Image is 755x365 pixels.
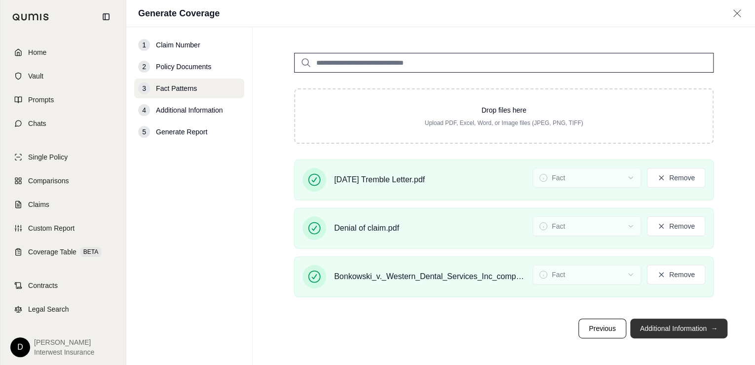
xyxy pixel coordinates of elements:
span: Additional Information [156,105,223,115]
img: Qumis Logo [12,13,49,21]
span: Legal Search [28,304,69,314]
span: Single Policy [28,152,68,162]
a: Legal Search [6,298,120,320]
span: → [711,324,717,333]
a: Coverage TableBETA [6,241,120,263]
a: Chats [6,113,120,134]
span: Claims [28,200,49,209]
p: Drop files here [311,105,697,115]
button: Remove [647,216,705,236]
span: Generate Report [156,127,207,137]
span: Coverage Table [28,247,76,257]
a: Prompts [6,89,120,111]
span: [PERSON_NAME] [34,337,94,347]
span: Claim Number [156,40,200,50]
button: Additional Information→ [630,319,727,338]
a: Single Policy [6,146,120,168]
h1: Generate Coverage [138,6,220,20]
span: Chats [28,119,46,128]
span: Vault [28,71,43,81]
a: Comparisons [6,170,120,192]
div: 5 [138,126,150,138]
button: Collapse sidebar [98,9,114,25]
span: Custom Report [28,223,75,233]
div: 2 [138,61,150,73]
div: 4 [138,104,150,116]
div: 3 [138,82,150,94]
span: Denial of claim.pdf [334,222,399,234]
button: Remove [647,265,705,284]
span: [DATE] Tremble Letter.pdf [334,174,425,186]
div: D [10,337,30,357]
span: Comparisons [28,176,69,186]
span: Fact Patterns [156,83,197,93]
a: Home [6,41,120,63]
a: Contracts [6,275,120,296]
span: BETA [80,247,101,257]
span: Policy Documents [156,62,211,72]
span: Contracts [28,281,58,290]
a: Vault [6,65,120,87]
div: 1 [138,39,150,51]
a: Claims [6,194,120,215]
a: Custom Report [6,217,120,239]
button: Previous [578,319,626,338]
span: Home [28,47,46,57]
span: Interwest Insurance [34,347,94,357]
span: Bonkowski_v._Western_Dental_Services_Inc_complaint.pdf [334,271,525,283]
span: Prompts [28,95,54,105]
p: Upload PDF, Excel, Word, or Image files (JPEG, PNG, TIFF) [311,119,697,127]
button: Remove [647,168,705,188]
